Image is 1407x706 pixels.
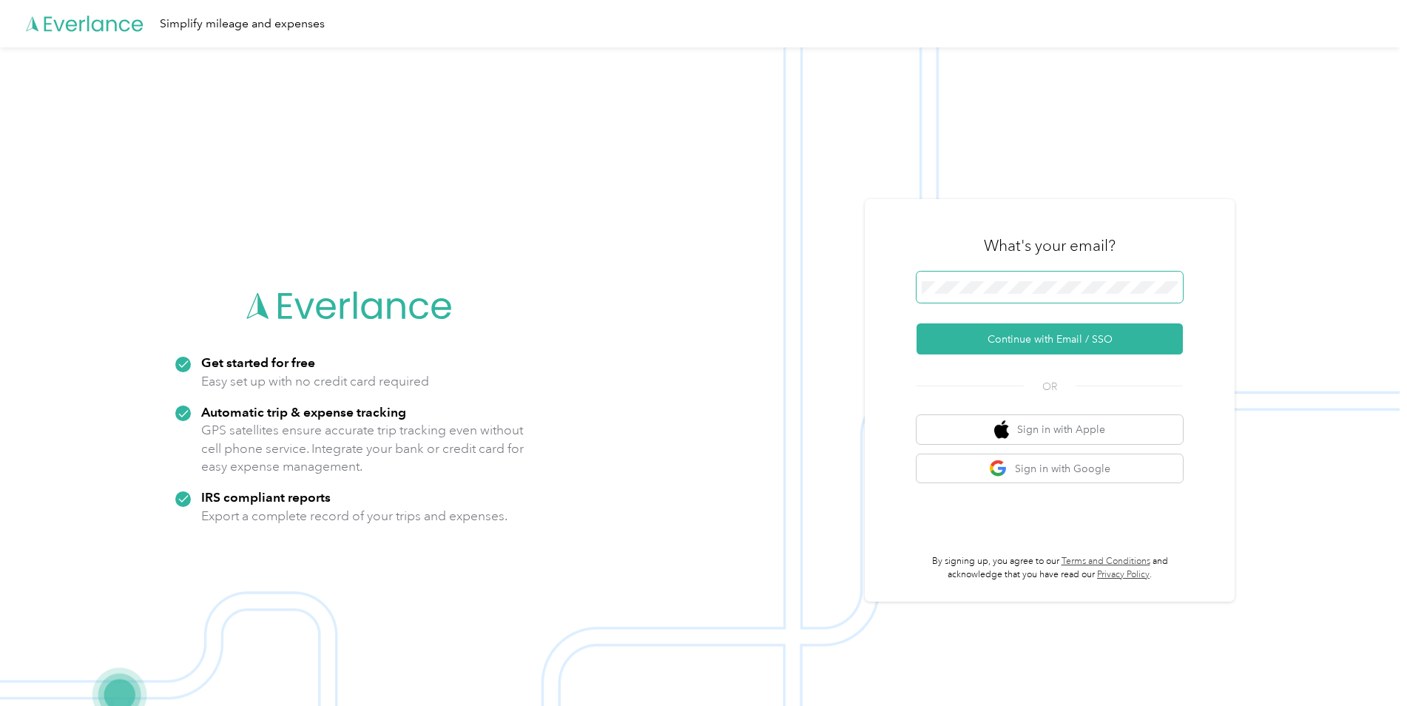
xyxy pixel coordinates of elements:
p: Easy set up with no credit card required [201,372,429,391]
keeper-lock: Open Keeper Popup [1158,278,1175,296]
a: Privacy Policy [1097,569,1150,580]
button: google logoSign in with Google [917,454,1183,483]
button: apple logoSign in with Apple [917,415,1183,444]
img: google logo [989,460,1008,478]
p: GPS satellites ensure accurate trip tracking even without cell phone service. Integrate your bank... [201,421,524,476]
h3: What's your email? [984,235,1116,256]
p: Export a complete record of your trips and expenses. [201,507,507,525]
img: apple logo [994,420,1009,439]
span: OR [1024,379,1076,394]
div: Simplify mileage and expenses [160,15,325,33]
a: Terms and Conditions [1062,556,1150,567]
p: By signing up, you agree to our and acknowledge that you have read our . [917,555,1183,581]
button: Continue with Email / SSO [917,323,1183,354]
strong: Get started for free [201,354,315,370]
strong: IRS compliant reports [201,489,331,505]
strong: Automatic trip & expense tracking [201,404,406,420]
